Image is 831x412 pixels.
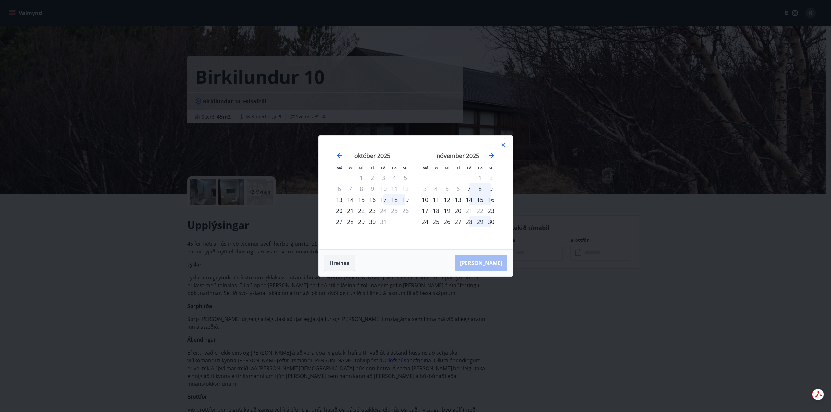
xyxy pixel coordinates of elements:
td: Choose fimmtudagur, 20. nóvember 2025 as your check-in date. It’s available. [453,205,464,216]
div: 19 [441,205,453,216]
td: Choose sunnudagur, 19. október 2025 as your check-in date. It’s available. [400,194,411,205]
td: Not available. laugardagur, 4. október 2025 [389,172,400,183]
div: 30 [486,216,497,227]
div: 29 [356,216,367,227]
td: Not available. fimmtudagur, 9. október 2025 [367,183,378,194]
td: Choose föstudagur, 17. október 2025 as your check-in date. It’s available. [378,194,389,205]
td: Not available. föstudagur, 24. október 2025 [378,205,389,216]
div: 30 [367,216,378,227]
td: Choose þriðjudagur, 25. nóvember 2025 as your check-in date. It’s available. [430,216,441,227]
small: Fi [371,165,374,170]
div: 27 [453,216,464,227]
div: 8 [475,183,486,194]
div: Aðeins innritun í boði [334,216,345,227]
div: 14 [464,194,475,205]
td: Choose þriðjudagur, 11. nóvember 2025 as your check-in date. It’s available. [430,194,441,205]
td: Not available. þriðjudagur, 4. nóvember 2025 [430,183,441,194]
div: 25 [430,216,441,227]
small: Fö [467,165,471,170]
td: Choose miðvikudagur, 26. nóvember 2025 as your check-in date. It’s available. [441,216,453,227]
div: Move backward to switch to the previous month. [336,152,343,159]
td: Not available. mánudagur, 3. nóvember 2025 [419,183,430,194]
td: Not available. laugardagur, 11. október 2025 [389,183,400,194]
div: Aðeins útritun í boði [464,205,475,216]
strong: nóvember 2025 [437,152,479,159]
td: Choose miðvikudagur, 22. október 2025 as your check-in date. It’s available. [356,205,367,216]
small: Fi [457,165,460,170]
td: Not available. föstudagur, 10. október 2025 [378,183,389,194]
small: Mi [445,165,450,170]
div: Calendar [327,144,505,241]
div: 9 [486,183,497,194]
td: Choose sunnudagur, 30. nóvember 2025 as your check-in date. It’s available. [486,216,497,227]
td: Choose miðvikudagur, 29. október 2025 as your check-in date. It’s available. [356,216,367,227]
div: 22 [356,205,367,216]
div: 10 [419,194,430,205]
td: Not available. fimmtudagur, 2. október 2025 [367,172,378,183]
td: Choose þriðjudagur, 14. október 2025 as your check-in date. It’s available. [345,194,356,205]
td: Choose laugardagur, 18. október 2025 as your check-in date. It’s available. [389,194,400,205]
small: Su [403,165,408,170]
td: Choose mánudagur, 27. október 2025 as your check-in date. It’s available. [334,216,345,227]
div: 18 [430,205,441,216]
td: Choose fimmtudagur, 16. október 2025 as your check-in date. It’s available. [367,194,378,205]
div: 28 [464,216,475,227]
td: Not available. miðvikudagur, 5. nóvember 2025 [441,183,453,194]
small: La [392,165,397,170]
td: Not available. föstudagur, 21. nóvember 2025 [464,205,475,216]
td: Not available. sunnudagur, 5. október 2025 [400,172,411,183]
td: Choose þriðjudagur, 21. október 2025 as your check-in date. It’s available. [345,205,356,216]
td: Choose mánudagur, 17. nóvember 2025 as your check-in date. It’s available. [419,205,430,216]
td: Not available. laugardagur, 1. nóvember 2025 [475,172,486,183]
td: Not available. laugardagur, 22. nóvember 2025 [475,205,486,216]
td: Choose sunnudagur, 16. nóvember 2025 as your check-in date. It’s available. [486,194,497,205]
td: Not available. sunnudagur, 26. október 2025 [400,205,411,216]
td: Not available. sunnudagur, 12. október 2025 [400,183,411,194]
div: 14 [345,194,356,205]
div: 15 [356,194,367,205]
div: 28 [345,216,356,227]
div: 17 [378,194,389,205]
td: Choose fimmtudagur, 27. nóvember 2025 as your check-in date. It’s available. [453,216,464,227]
td: Not available. miðvikudagur, 1. október 2025 [356,172,367,183]
td: Choose laugardagur, 29. nóvember 2025 as your check-in date. It’s available. [475,216,486,227]
td: Not available. mánudagur, 6. október 2025 [334,183,345,194]
td: Choose miðvikudagur, 15. október 2025 as your check-in date. It’s available. [356,194,367,205]
td: Choose sunnudagur, 23. nóvember 2025 as your check-in date. It’s available. [486,205,497,216]
div: 23 [367,205,378,216]
td: Not available. föstudagur, 31. október 2025 [378,216,389,227]
td: Choose sunnudagur, 9. nóvember 2025 as your check-in date. It’s available. [486,183,497,194]
small: Su [489,165,494,170]
div: 16 [486,194,497,205]
div: 29 [475,216,486,227]
td: Not available. miðvikudagur, 8. október 2025 [356,183,367,194]
small: Mi [359,165,364,170]
td: Choose laugardagur, 15. nóvember 2025 as your check-in date. It’s available. [475,194,486,205]
td: Choose fimmtudagur, 30. október 2025 as your check-in date. It’s available. [367,216,378,227]
td: Not available. fimmtudagur, 6. nóvember 2025 [453,183,464,194]
div: 20 [334,205,345,216]
small: Þr [348,165,352,170]
div: 12 [441,194,453,205]
td: Not available. sunnudagur, 2. nóvember 2025 [486,172,497,183]
div: 16 [367,194,378,205]
td: Choose mánudagur, 20. október 2025 as your check-in date. It’s available. [334,205,345,216]
td: Not available. laugardagur, 25. október 2025 [389,205,400,216]
td: Choose föstudagur, 7. nóvember 2025 as your check-in date. It’s available. [464,183,475,194]
td: Choose mánudagur, 13. október 2025 as your check-in date. It’s available. [334,194,345,205]
div: 15 [475,194,486,205]
div: Aðeins innritun í boði [464,183,475,194]
div: 26 [441,216,453,227]
div: Aðeins útritun í boði [378,216,389,227]
td: Choose miðvikudagur, 19. nóvember 2025 as your check-in date. It’s available. [441,205,453,216]
td: Choose þriðjudagur, 28. október 2025 as your check-in date. It’s available. [345,216,356,227]
div: 19 [400,194,411,205]
small: Fö [381,165,385,170]
strong: október 2025 [354,152,390,159]
td: Not available. föstudagur, 3. október 2025 [378,172,389,183]
div: Aðeins útritun í boði [378,205,389,216]
td: Choose þriðjudagur, 18. nóvember 2025 as your check-in date. It’s available. [430,205,441,216]
div: 20 [453,205,464,216]
small: Má [422,165,428,170]
td: Choose fimmtudagur, 23. október 2025 as your check-in date. It’s available. [367,205,378,216]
